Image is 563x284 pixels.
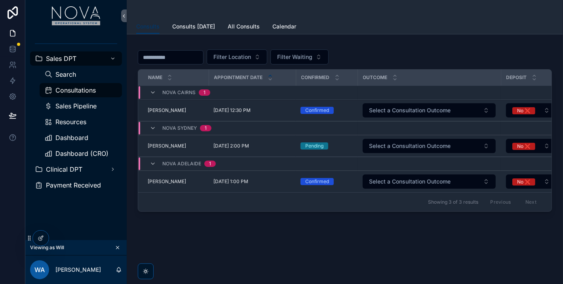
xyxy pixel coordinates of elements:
[55,87,96,93] span: Consultations
[305,142,323,150] div: Pending
[362,103,496,118] a: Select Button
[148,143,204,149] a: [PERSON_NAME]
[369,142,451,150] span: Select a Consultation Outcome
[213,143,291,149] a: [DATE] 2:00 PM
[40,99,122,113] a: Sales Pipeline
[55,150,108,157] span: Dashboard (CRO)
[213,53,251,61] span: Filter Location
[301,107,353,114] a: Confirmed
[148,143,186,149] span: [PERSON_NAME]
[506,74,527,81] span: Deposit
[172,19,215,35] a: Consults [DATE]
[148,107,186,114] span: [PERSON_NAME]
[40,67,122,81] a: Search
[363,74,388,81] span: Outcome
[272,19,296,35] a: Calendar
[172,23,215,30] span: Consults [DATE]
[30,178,122,192] a: Payment Received
[363,103,496,117] button: Select Button
[362,174,496,189] a: Select Button
[305,178,329,185] div: Confirmed
[25,32,127,203] div: scrollable content
[205,125,207,131] div: 1
[363,174,496,189] button: Select Button
[506,174,556,189] button: Select Button
[506,103,556,117] button: Select Button
[148,74,162,81] span: Name
[369,178,451,186] span: Select a Consultation Outcome
[228,19,260,35] a: All Consults
[207,49,267,64] button: Select Button
[517,107,531,114] div: No ❌
[209,161,211,167] div: 1
[277,53,312,61] span: Filter Waiting
[162,89,196,96] span: Nova Cairns
[55,134,88,141] span: Dashboard
[55,266,101,274] p: [PERSON_NAME]
[148,107,204,114] a: [PERSON_NAME]
[363,139,496,153] button: Select Button
[34,265,45,275] span: WA
[517,143,531,150] div: No ❌
[55,71,76,78] span: Search
[506,174,557,189] a: Select Button
[162,125,197,131] span: Nova Sydney
[517,178,531,186] div: No ❌
[428,199,478,205] span: Showing 3 of 3 results
[55,103,97,109] span: Sales Pipeline
[228,23,260,30] span: All Consults
[40,131,122,145] a: Dashboard
[362,138,496,153] a: Select Button
[30,162,122,176] a: Clinical DPT
[213,143,249,149] span: [DATE] 2:00 PM
[301,178,353,185] a: Confirmed
[40,83,122,97] a: Consultations
[213,178,248,185] span: [DATE] 1:00 PM
[301,74,330,81] span: Confirmed
[40,115,122,129] a: Resources
[213,178,291,185] a: [DATE] 1:00 PM
[506,138,557,153] a: Select Button
[30,244,64,251] span: Viewing as Will
[272,23,296,30] span: Calendar
[301,142,353,150] a: Pending
[55,119,86,125] span: Resources
[213,107,251,114] span: [DATE] 12:30 PM
[305,107,329,114] div: Confirmed
[506,139,556,153] button: Select Button
[270,49,329,64] button: Select Button
[204,89,205,96] div: 1
[369,106,451,114] span: Select a Consultation Outcome
[213,107,291,114] a: [DATE] 12:30 PM
[148,178,186,185] span: [PERSON_NAME]
[40,146,122,161] a: Dashboard (CRO)
[214,74,263,81] span: Appointment Date
[46,182,101,188] span: Payment Received
[136,19,160,34] a: Consults
[30,51,122,66] a: Sales DPT
[136,23,160,30] span: Consults
[46,55,76,62] span: Sales DPT
[46,166,82,172] span: Clinical DPT
[52,6,101,25] img: App logo
[162,161,201,167] span: Nova Adelaide
[506,103,557,118] a: Select Button
[148,178,204,185] a: [PERSON_NAME]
